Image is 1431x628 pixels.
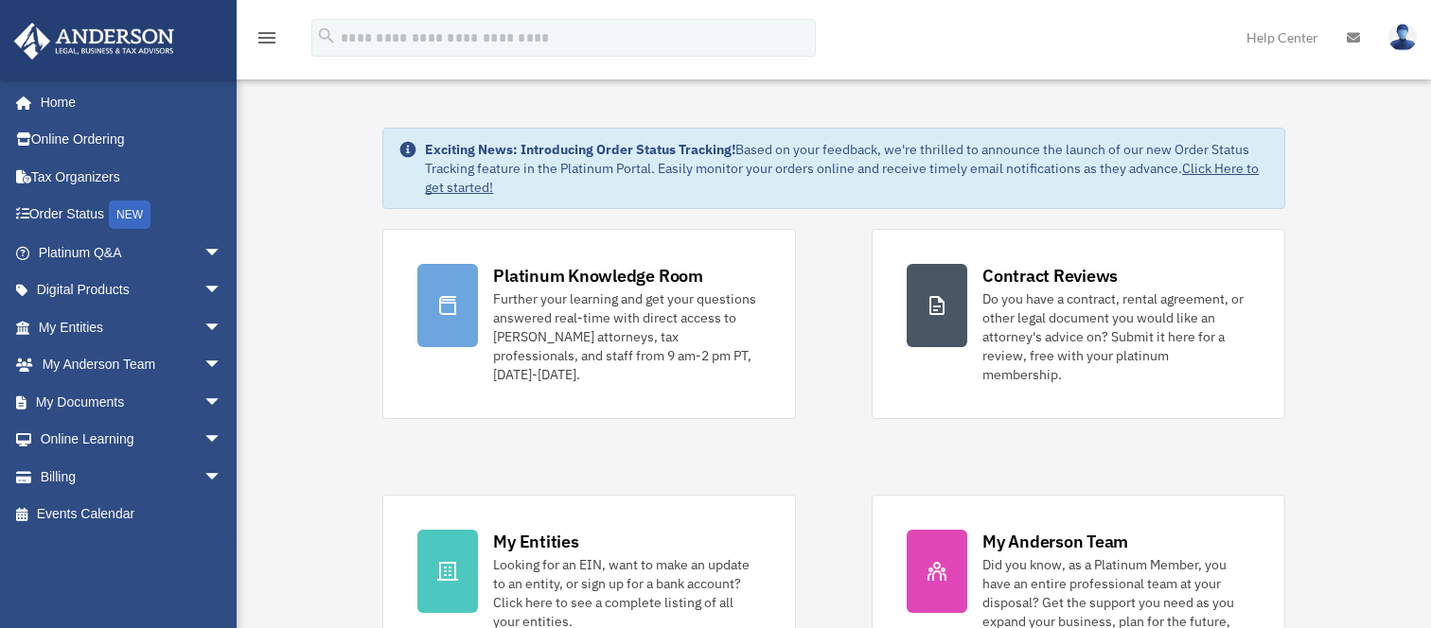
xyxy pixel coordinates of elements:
[493,264,703,288] div: Platinum Knowledge Room
[13,121,251,159] a: Online Ordering
[872,229,1285,419] a: Contract Reviews Do you have a contract, rental agreement, or other legal document you would like...
[203,346,241,385] span: arrow_drop_down
[13,496,251,533] a: Events Calendar
[982,289,1250,384] div: Do you have a contract, rental agreement, or other legal document you would like an attorney's ad...
[203,308,241,347] span: arrow_drop_down
[493,289,761,384] div: Further your learning and get your questions answered real-time with direct access to [PERSON_NAM...
[425,141,735,158] strong: Exciting News: Introducing Order Status Tracking!
[316,26,337,46] i: search
[982,264,1118,288] div: Contract Reviews
[256,33,278,49] a: menu
[13,234,251,271] a: Platinum Q&Aarrow_drop_down
[203,421,241,460] span: arrow_drop_down
[13,421,251,459] a: Online Learningarrow_drop_down
[203,271,241,310] span: arrow_drop_down
[13,346,251,384] a: My Anderson Teamarrow_drop_down
[493,530,578,553] div: My Entities
[13,271,251,309] a: Digital Productsarrow_drop_down
[13,458,251,496] a: Billingarrow_drop_down
[13,308,251,346] a: My Entitiesarrow_drop_down
[13,383,251,421] a: My Documentsarrow_drop_down
[425,140,1269,197] div: Based on your feedback, we're thrilled to announce the launch of our new Order Status Tracking fe...
[13,158,251,196] a: Tax Organizers
[256,26,278,49] i: menu
[382,229,796,419] a: Platinum Knowledge Room Further your learning and get your questions answered real-time with dire...
[203,383,241,422] span: arrow_drop_down
[9,23,180,60] img: Anderson Advisors Platinum Portal
[203,234,241,272] span: arrow_drop_down
[13,83,241,121] a: Home
[982,530,1128,553] div: My Anderson Team
[425,160,1259,196] a: Click Here to get started!
[1388,24,1417,51] img: User Pic
[203,458,241,497] span: arrow_drop_down
[109,201,150,229] div: NEW
[13,196,251,235] a: Order StatusNEW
